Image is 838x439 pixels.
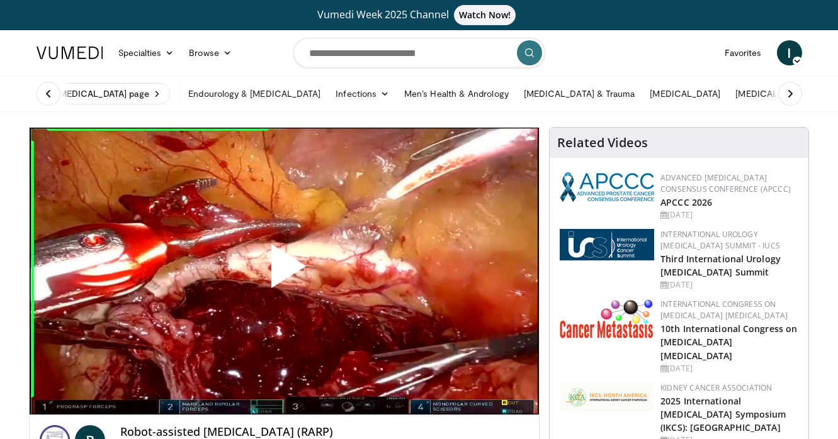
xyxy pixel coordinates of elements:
[557,135,648,150] h4: Related Videos
[660,382,772,393] a: Kidney Cancer Association
[37,47,103,59] img: VuMedi Logo
[181,40,239,65] a: Browse
[397,81,516,106] a: Men’s Health & Andrology
[642,81,728,106] a: [MEDICAL_DATA]
[560,299,654,338] img: 6ff8bc22-9509-4454-a4f8-ac79dd3b8976.png.150x105_q85_autocrop_double_scale_upscale_version-0.2.png
[660,363,798,374] div: [DATE]
[660,395,786,433] a: 2025 International [MEDICAL_DATA] Symposium (IKCS): [GEOGRAPHIC_DATA]
[293,38,545,68] input: Search topics, interventions
[717,40,769,65] a: Favorites
[660,279,798,291] div: [DATE]
[328,81,397,106] a: Infections
[454,5,516,25] span: Watch Now!
[120,425,529,439] h4: Robot-assisted [MEDICAL_DATA] (RARP)
[181,81,328,106] a: Endourology & [MEDICAL_DATA]
[171,209,397,333] button: Play Video
[30,128,540,415] video-js: Video Player
[516,81,643,106] a: [MEDICAL_DATA] & Trauma
[660,196,712,208] a: APCCC 2026
[38,5,800,25] a: Vumedi Week 2025 ChannelWatch Now!
[29,83,171,104] a: Visit [MEDICAL_DATA] page
[660,209,798,221] div: [DATE]
[660,299,788,321] a: International Congress on [MEDICAL_DATA] [MEDICAL_DATA]
[660,172,791,194] a: Advanced [MEDICAL_DATA] Consensus Conference (APCCC)
[111,40,182,65] a: Specialties
[660,229,780,251] a: International Urology [MEDICAL_DATA] Summit - IUCS
[660,323,797,361] a: 10th International Congress on [MEDICAL_DATA] [MEDICAL_DATA]
[660,253,781,278] a: Third International Urology [MEDICAL_DATA] Summit
[560,382,654,411] img: fca7e709-d275-4aeb-92d8-8ddafe93f2a6.png.150x105_q85_autocrop_double_scale_upscale_version-0.2.png
[560,172,654,202] img: 92ba7c40-df22-45a2-8e3f-1ca017a3d5ba.png.150x105_q85_autocrop_double_scale_upscale_version-0.2.png
[560,229,654,260] img: 62fb9566-9173-4071-bcb6-e47c745411c0.png.150x105_q85_autocrop_double_scale_upscale_version-0.2.png
[777,40,802,65] a: I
